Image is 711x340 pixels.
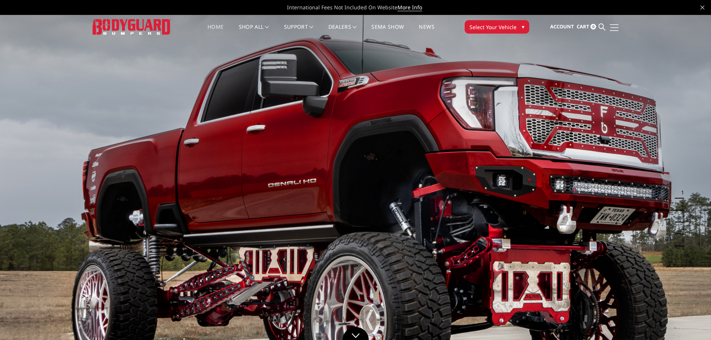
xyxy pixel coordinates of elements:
[677,210,684,222] button: 3 of 5
[397,4,422,11] a: More Info
[577,17,596,37] a: Cart 0
[343,327,369,340] a: Click to Down
[677,234,684,246] button: 5 of 5
[590,24,596,29] span: 0
[239,24,269,39] a: shop all
[419,24,434,39] a: News
[577,23,589,30] span: Cart
[677,222,684,234] button: 4 of 5
[677,187,684,199] button: 1 of 5
[465,20,529,34] button: Select Your Vehicle
[470,23,517,31] span: Select Your Vehicle
[677,199,684,210] button: 2 of 5
[550,17,574,37] a: Account
[674,304,711,340] iframe: Chat Widget
[328,24,357,39] a: Dealers
[522,23,524,31] span: ▾
[284,24,314,39] a: Support
[208,24,224,39] a: Home
[93,19,171,34] img: BODYGUARD BUMPERS
[550,23,574,30] span: Account
[371,24,404,39] a: SEMA Show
